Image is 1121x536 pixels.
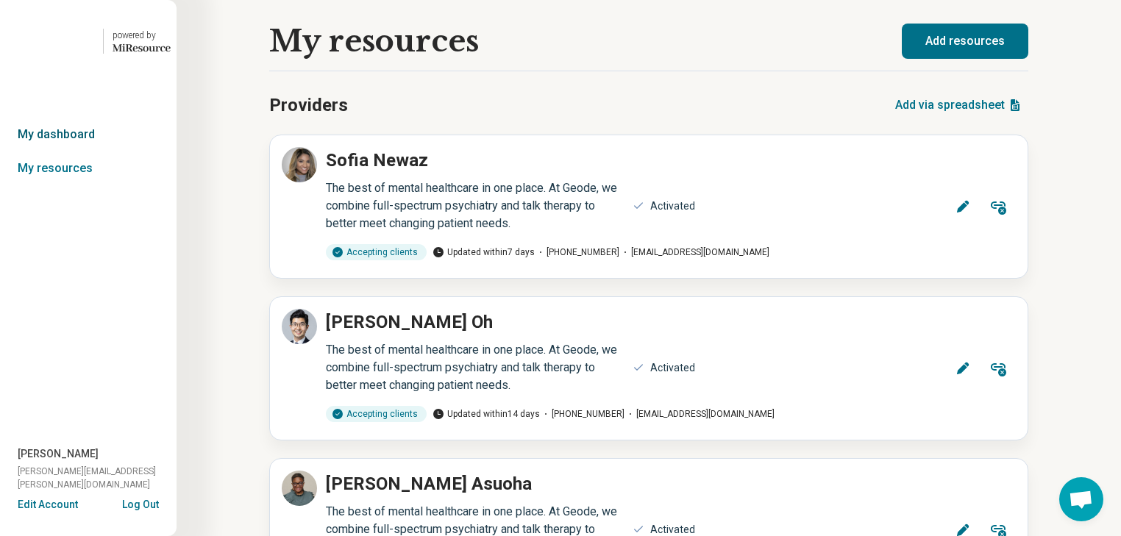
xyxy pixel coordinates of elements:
span: Updated within 7 days [433,246,535,259]
button: Edit Account [18,497,78,512]
p: Sofia Newaz [326,147,428,174]
div: The best of mental healthcare in one place. At Geode, we combine full-spectrum psychiatry and tal... [326,341,624,394]
div: Activated [650,360,695,376]
button: Add resources [902,24,1028,59]
div: Open chat [1059,477,1103,521]
span: [PERSON_NAME] [18,446,99,462]
span: Updated within 14 days [433,407,540,421]
h2: Providers [269,92,348,118]
div: powered by [113,29,171,42]
div: Accepting clients [326,406,427,422]
span: [EMAIL_ADDRESS][DOMAIN_NAME] [619,246,769,259]
a: Geode Healthpowered by [6,24,171,59]
span: [PHONE_NUMBER] [535,246,619,259]
img: Geode Health [6,24,94,59]
p: [PERSON_NAME] Oh [326,309,493,335]
span: [PHONE_NUMBER] [540,407,624,421]
h1: My resources [269,24,479,58]
span: [EMAIL_ADDRESS][DOMAIN_NAME] [624,407,775,421]
span: [PERSON_NAME][EMAIL_ADDRESS][PERSON_NAME][DOMAIN_NAME] [18,465,177,491]
div: The best of mental healthcare in one place. At Geode, we combine full-spectrum psychiatry and tal... [326,179,624,232]
div: Accepting clients [326,244,427,260]
p: [PERSON_NAME] Asuoha [326,471,532,497]
button: Log Out [122,497,159,509]
div: Activated [650,199,695,214]
button: Add via spreadsheet [889,87,1028,123]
